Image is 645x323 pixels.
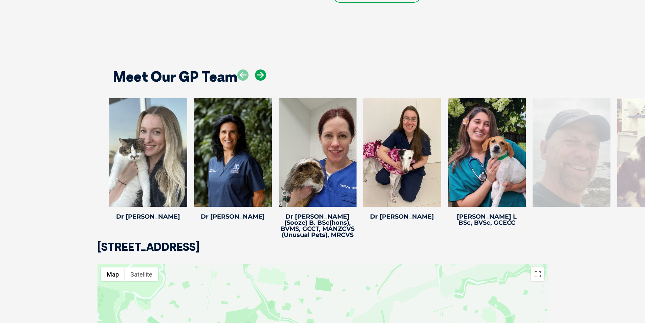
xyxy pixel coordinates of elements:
[448,214,526,226] h4: [PERSON_NAME] L BSc, BVSc, GCECC
[194,214,272,220] h4: Dr [PERSON_NAME]
[113,69,237,84] h2: Meet Our GP Team
[101,267,125,281] button: Show street map
[279,214,357,238] h4: Dr [PERSON_NAME] (Sooze) B. BSc(hons), BVMS, GCCT, MANZCVS (Unusual Pets), MRCVS
[363,214,441,220] h4: Dr [PERSON_NAME]
[125,267,158,281] button: Show satellite imagery
[531,267,544,281] button: Toggle fullscreen view
[109,214,187,220] h4: Dr [PERSON_NAME]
